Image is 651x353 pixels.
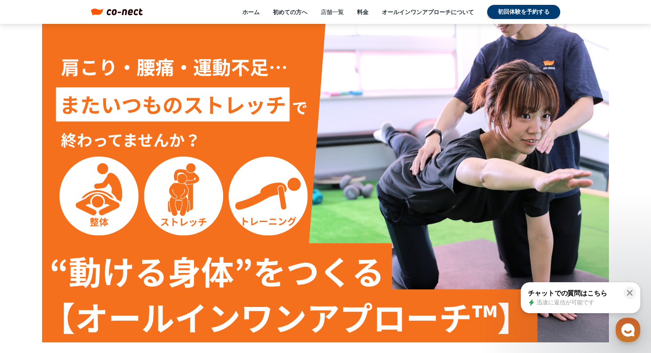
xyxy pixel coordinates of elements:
a: 初回体験を予約する [487,5,560,19]
a: 店舗一覧 [321,8,344,16]
a: 設定 [114,280,170,302]
span: ホーム [23,293,39,300]
a: 初めての方へ [273,8,307,16]
a: 料金 [357,8,368,16]
a: オールインワンアプローチについて [382,8,474,16]
a: チャット [58,280,114,302]
a: ホーム [242,8,260,16]
span: チャット [76,293,97,300]
a: ホーム [3,280,58,302]
span: 設定 [137,293,147,300]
